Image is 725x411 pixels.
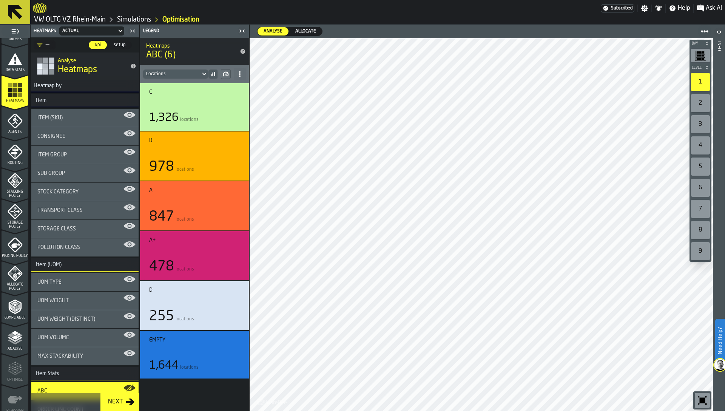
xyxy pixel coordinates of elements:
[37,115,133,121] div: Title
[696,394,708,406] svg: Reset zoom and position
[611,6,632,11] span: Subscribed
[176,217,194,222] span: locations
[140,38,249,65] div: title-ABC (6)
[37,353,83,359] span: Max Stackability
[37,244,133,250] div: Title
[37,170,133,176] div: Title
[149,237,240,243] div: Title
[149,287,153,293] div: D
[123,292,136,304] label: button-toggle-Show on Map
[149,111,179,125] div: 1,326
[31,127,139,145] div: stat-Consignee
[180,117,199,122] span: locations
[62,28,114,34] div: DropdownMenuValue-d398e7cb-eb35-40e9-b3a6-473e546b1bac
[149,237,156,243] div: A+
[261,28,285,35] span: Analyse
[31,97,51,104] div: Item
[2,347,28,351] span: Analyse
[716,320,724,362] label: Need Help?
[123,164,136,176] label: button-toggle-Show on Map
[37,335,133,341] div: Title
[716,40,722,409] div: Info
[88,40,107,49] label: button-switch-multi-kpi
[691,179,710,197] div: 6
[289,27,322,36] label: button-switch-multi-Allocate
[149,209,174,224] div: 847
[149,259,174,274] div: 478
[37,115,63,121] span: Item (SKU)
[691,73,710,91] div: 1
[123,382,136,394] label: button-toggle-Show on Map
[31,201,139,219] div: stat-Transport Class
[58,56,124,64] h2: Sub Title
[142,28,237,34] div: Legend
[2,99,28,103] span: Heatmaps
[37,388,133,394] div: Title
[2,26,28,37] label: button-toggle-Toggle Full Menu
[149,337,240,343] div: Title
[37,152,67,158] span: Item Group
[37,152,133,158] div: Title
[149,159,174,175] div: 978
[92,42,104,48] span: kpi
[690,66,703,70] span: Level
[2,378,28,382] span: Optimise
[31,94,139,107] h3: title-section-Item
[690,114,711,135] div: button-toolbar-undefined
[37,335,69,341] span: UOM Volume
[37,316,133,322] div: Title
[2,130,28,134] span: Agents
[37,226,76,232] span: Storage Class
[693,391,711,409] div: button-toolbar-undefined
[31,53,139,80] div: title-Heatmaps
[31,371,64,377] div: Item Stats
[123,238,136,250] label: button-toggle-Show on Map
[111,42,128,48] span: setup
[37,189,133,195] div: Title
[37,279,133,285] div: Title
[2,106,28,136] li: menu Agents
[31,164,139,182] div: stat-Sub Group
[140,131,249,181] div: stat-
[690,198,711,219] div: button-toolbar-undefined
[292,28,319,35] span: Allocate
[31,262,66,268] div: Item (UOM)
[123,347,136,359] label: button-toggle-Show on Map
[34,28,56,34] span: Heatmaps
[149,138,153,144] div: B
[691,242,710,260] div: 9
[37,226,133,232] div: Title
[146,49,231,61] span: ABC (6)
[690,40,711,47] button: button-
[31,273,139,291] div: stat-UOM Type
[2,13,28,43] li: menu Orders
[123,146,136,158] label: button-toggle-Show on Map
[31,146,139,164] div: stat-Item Group
[37,207,133,213] div: Title
[105,397,126,406] div: Next
[2,168,28,198] li: menu Stacking Policy
[123,201,136,213] label: button-toggle-Show on Map
[123,329,136,341] label: button-toggle-Show on Map
[149,287,240,293] div: Title
[2,323,28,353] li: menu Analyse
[37,244,80,250] span: Pollution Class
[162,15,199,24] a: link-to-/wh/i/44979e6c-6f66-405e-9874-c1e29f02a54a/simulations/2cb18342-445c-46db-90a9-159ac2620fe0
[2,37,28,41] span: Orders
[140,181,249,230] div: stat-
[149,187,153,193] div: A
[690,156,711,177] div: button-toolbar-undefined
[691,158,710,176] div: 5
[221,69,231,79] button: button-
[31,220,139,238] div: stat-Storage Class
[176,317,194,322] span: locations
[123,310,136,322] label: button-toggle-Show on Map
[691,136,710,155] div: 4
[31,183,139,201] div: stat-Stock Category
[37,279,62,285] span: UOM Type
[31,347,139,365] div: stat-Max Stackability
